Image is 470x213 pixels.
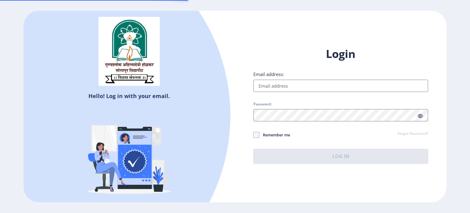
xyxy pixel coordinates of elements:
[397,131,428,137] a: Forgot Password?
[253,47,428,61] h1: Login
[253,102,272,107] label: Password:
[253,149,428,164] button: Log In
[99,17,160,86] img: sulogo.png
[253,71,284,77] label: Email address:
[253,80,428,92] input: Email address
[76,102,183,209] img: Verified-rafiki.svg
[259,131,290,139] span: Remember me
